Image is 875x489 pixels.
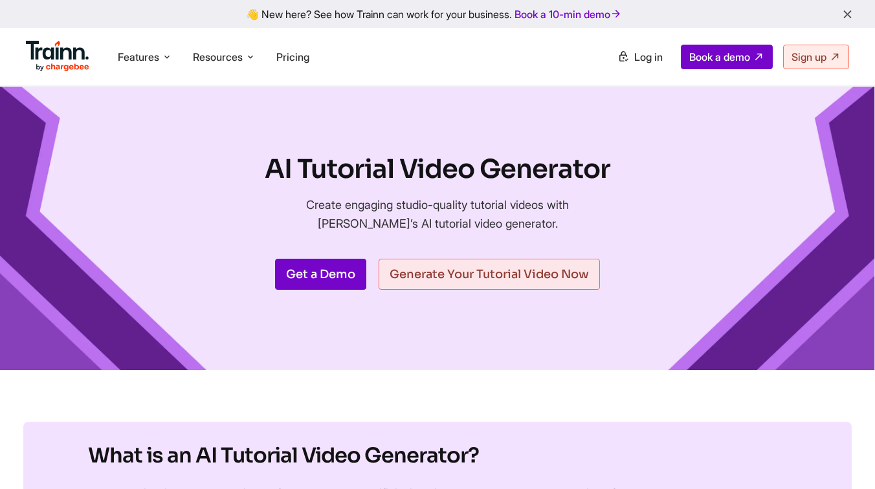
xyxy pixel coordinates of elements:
a: Generate Your Tutorial Video Now [379,259,600,290]
span: Features [118,50,159,64]
span: Log in [634,50,663,63]
img: Trainn Logo [26,41,89,72]
a: Sign up [783,45,849,69]
a: Pricing [276,50,309,63]
h1: AI Tutorial Video Generator [265,151,610,188]
h2: What is an AI Tutorial Video Generator? [88,442,787,470]
a: Book a demo [681,45,773,69]
p: Create engaging studio-quality tutorial videos with [PERSON_NAME]’s AI tutorial video generator. [265,195,610,233]
span: Resources [193,50,243,64]
div: 👋 New here? See how Trainn can work for your business. [8,8,867,20]
span: Sign up [792,50,826,63]
span: Book a demo [689,50,750,63]
a: Log in [610,45,670,69]
a: Book a 10-min demo [512,5,625,23]
a: Get a Demo [275,259,366,290]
